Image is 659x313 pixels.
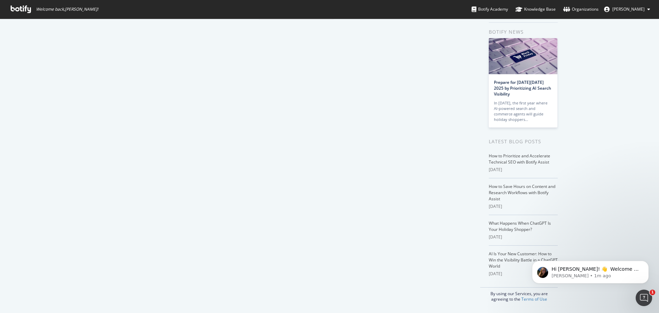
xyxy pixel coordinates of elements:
[494,100,552,122] div: In [DATE], the first year where AI-powered search and commerce agents will guide holiday shoppers…
[489,28,558,36] div: Botify news
[30,20,118,59] span: Hi [PERSON_NAME]! 👋 Welcome to Botify chat support! Have a question? Reply to this message and ou...
[36,7,98,12] span: Welcome back, [PERSON_NAME] !
[563,6,599,13] div: Organizations
[480,287,558,302] div: By using our Services, you are agreeing to the
[489,234,558,240] div: [DATE]
[489,203,558,210] div: [DATE]
[521,296,547,302] a: Terms of Use
[489,153,550,165] a: How to Prioritize and Accelerate Technical SEO with Botify Assist
[489,251,558,269] a: AI Is Your New Customer: How to Win the Visibility Battle in a ChatGPT World
[599,4,656,15] button: [PERSON_NAME]
[489,38,557,74] img: Prepare for Black Friday 2025 by Prioritizing AI Search Visibility
[612,6,645,12] span: Heather Champion
[489,183,555,202] a: How to Save Hours on Content and Research Workflows with Botify Assist
[650,290,655,295] span: 1
[489,220,551,232] a: What Happens When ChatGPT Is Your Holiday Shopper?
[636,290,652,306] iframe: Intercom live chat
[489,271,558,277] div: [DATE]
[516,6,556,13] div: Knowledge Base
[472,6,508,13] div: Botify Academy
[30,26,118,33] p: Message from Laura, sent 1m ago
[489,138,558,145] div: Latest Blog Posts
[522,246,659,294] iframe: Intercom notifications message
[494,79,551,97] a: Prepare for [DATE][DATE] 2025 by Prioritizing AI Search Visibility
[489,167,558,173] div: [DATE]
